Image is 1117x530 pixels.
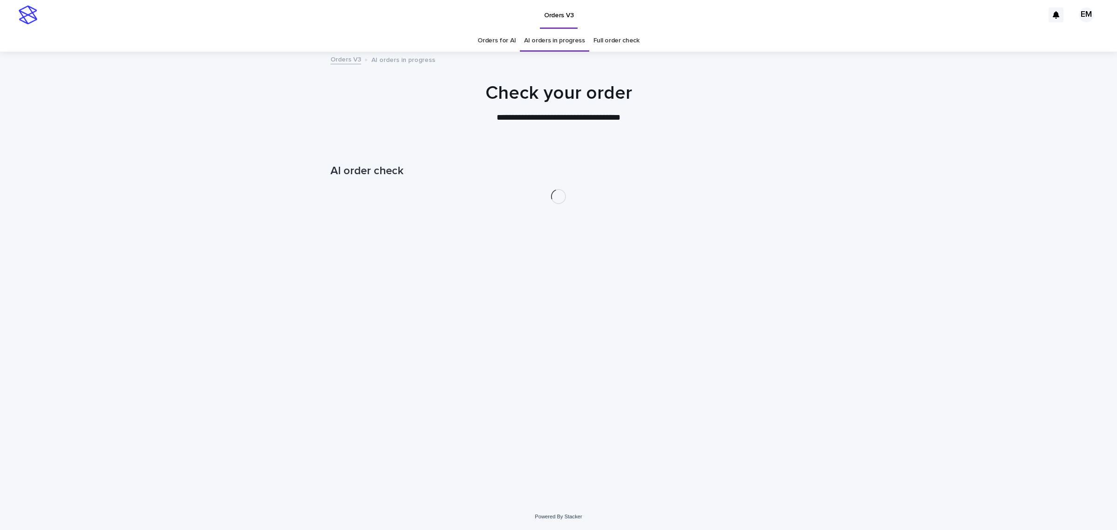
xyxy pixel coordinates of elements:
p: AI orders in progress [371,54,435,64]
div: EM [1079,7,1094,22]
a: Full order check [593,30,639,52]
a: Orders for AI [478,30,516,52]
h1: Check your order [330,82,787,104]
img: stacker-logo-s-only.png [19,6,37,24]
a: AI orders in progress [524,30,585,52]
a: Orders V3 [330,54,361,64]
h1: AI order check [330,164,787,178]
a: Powered By Stacker [535,514,582,519]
